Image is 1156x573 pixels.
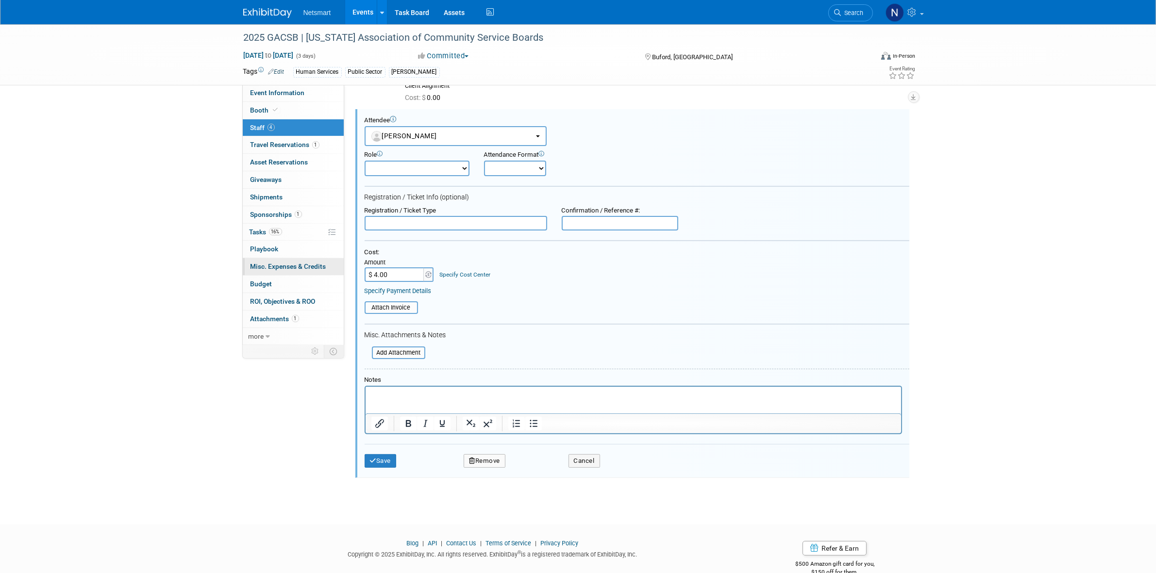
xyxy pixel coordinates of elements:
span: Budget [251,280,272,288]
a: Event Information [243,84,344,101]
span: 4 [268,124,275,131]
a: Travel Reservations1 [243,136,344,153]
a: Booth [243,102,344,119]
span: Cost: $ [405,94,427,101]
span: Giveaways [251,176,282,183]
a: Contact Us [446,540,476,547]
a: Staff4 [243,119,344,136]
a: Search [828,4,873,21]
a: Budget [243,276,344,293]
span: Shipments [251,193,283,201]
div: Human Services [293,67,342,77]
a: Terms of Service [486,540,531,547]
a: ROI, Objectives & ROO [243,293,344,310]
span: Playbook [251,245,279,253]
button: Numbered list [508,417,524,430]
button: Remove [464,454,505,468]
span: Attachments [251,315,299,323]
span: 1 [312,141,319,148]
button: Bold [400,417,416,430]
div: 2025 GACSB | [US_STATE] Association of Community Service Boards [240,29,858,47]
span: 1 [295,211,302,218]
button: Italic [417,417,433,430]
span: Misc. Expenses & Credits [251,262,326,270]
span: Netsmart [303,9,331,16]
span: 16% [269,228,282,235]
button: Cancel [569,454,600,468]
button: Superscript [479,417,496,430]
a: Edit [268,68,285,75]
a: Shipments [243,189,344,206]
span: more [249,332,264,340]
button: Subscript [462,417,479,430]
a: Specify Payment Details [365,287,432,295]
a: Refer & Earn [803,541,867,556]
button: Insert/edit link [371,417,388,430]
a: Giveaways [243,171,344,188]
i: Booth reservation complete [273,107,278,113]
a: Specify Cost Center [439,271,490,278]
div: [PERSON_NAME] [389,67,440,77]
a: Blog [406,540,419,547]
td: Toggle Event Tabs [324,345,344,358]
span: | [438,540,445,547]
div: Client Alignment [405,82,902,90]
a: Asset Reservations [243,154,344,171]
span: [PERSON_NAME] [371,132,437,140]
div: Event Rating [888,66,915,71]
img: ExhibitDay [243,8,292,18]
a: Sponsorships1 [243,206,344,223]
img: Nina Finn [886,3,904,22]
a: Playbook [243,241,344,258]
span: (3 days) [296,53,316,59]
iframe: Rich Text Area [366,387,901,413]
a: Misc. Expenses & Credits [243,258,344,275]
div: Notes [365,376,902,384]
span: 1 [292,315,299,322]
span: Tasks [250,228,282,236]
span: | [420,540,426,547]
span: Travel Reservations [251,141,319,148]
span: Booth [251,106,280,114]
button: Committed [415,51,472,61]
a: Attachments1 [243,311,344,327]
span: [DATE] [DATE] [243,51,294,60]
a: more [243,328,344,345]
div: In-Person [892,52,915,60]
sup: ® [518,550,521,555]
div: Event Format [816,50,916,65]
div: Copyright © 2025 ExhibitDay, Inc. All rights reserved. ExhibitDay is a registered trademark of Ex... [243,548,742,559]
a: API [428,540,437,547]
div: Registration / Ticket Type [365,207,547,215]
img: Format-Inperson.png [881,52,891,60]
div: Confirmation / Reference #: [562,207,678,215]
span: to [264,51,273,59]
span: ROI, Objectives & ROO [251,297,316,305]
span: Event Information [251,89,305,97]
span: Asset Reservations [251,158,308,166]
button: Underline [434,417,450,430]
span: Staff [251,124,275,131]
div: Public Sector [345,67,385,77]
button: Bullet list [525,417,541,430]
td: Tags [243,66,285,78]
button: [PERSON_NAME] [365,126,547,146]
span: 0.00 [405,94,445,101]
span: Search [841,9,864,16]
div: Misc. Attachments & Notes [365,331,909,340]
span: Sponsorships [251,211,302,218]
span: | [533,540,539,547]
span: Buford, [GEOGRAPHIC_DATA] [652,53,733,61]
span: | [478,540,484,547]
a: Privacy Policy [540,540,578,547]
td: Personalize Event Tab Strip [307,345,324,358]
div: Role [365,151,469,159]
div: Attendance Format [484,151,609,159]
a: Tasks16% [243,224,344,241]
div: Amount [365,259,435,267]
div: Attendee [365,116,909,125]
div: Registration / Ticket Info (optional) [365,193,909,202]
div: Cost: [365,248,909,257]
button: Save [365,454,397,468]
